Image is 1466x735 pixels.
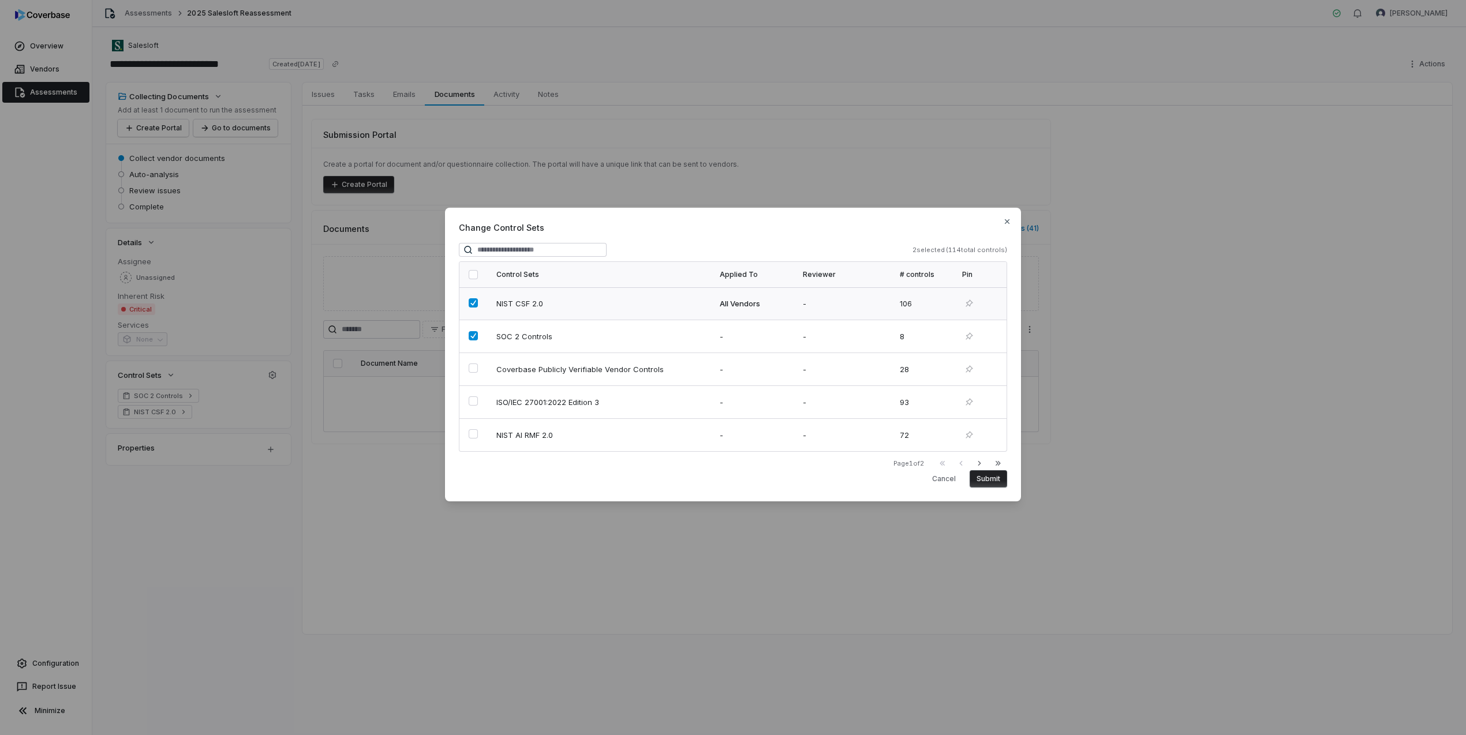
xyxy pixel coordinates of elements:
[496,397,681,407] span: ISO/IEC 27001:2022 Edition 3
[893,459,924,468] div: Page 1 of 2
[720,332,723,341] span: -
[891,419,953,452] td: 72
[496,298,681,309] span: NIST CSF 2.0
[803,332,806,341] span: -
[900,270,944,279] div: # controls
[925,470,963,487] button: Cancel
[891,353,953,386] td: 28
[970,470,1007,487] button: Submit
[496,430,681,440] span: NIST AI RMF 2.0
[891,287,953,320] td: 106
[459,222,1007,234] span: Change Control Sets
[891,320,953,353] td: 8
[912,246,945,254] span: 2 selected
[496,331,681,342] span: SOC 2 Controls
[720,365,723,374] span: -
[891,386,953,419] td: 93
[720,397,723,407] span: -
[803,397,806,407] span: -
[803,270,881,279] div: Reviewer
[496,364,681,374] span: Coverbase Publicly Verifiable Vendor Controls
[720,299,760,308] span: All Vendors
[803,299,806,308] span: -
[720,430,723,440] span: -
[496,270,701,279] div: Control Sets
[962,270,997,279] div: Pin
[946,246,1007,254] span: ( 114 total controls)
[720,270,784,279] div: Applied To
[803,430,806,440] span: -
[803,365,806,374] span: -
